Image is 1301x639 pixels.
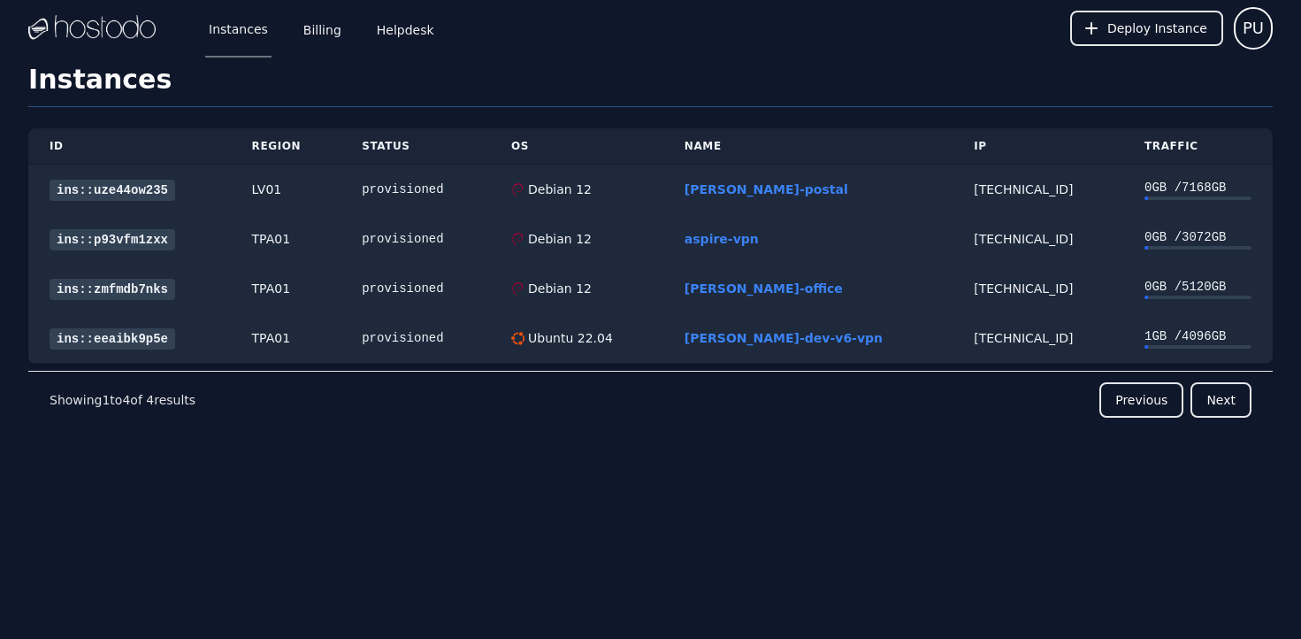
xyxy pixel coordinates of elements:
a: ins::zmfmdb7nks [50,279,175,300]
div: Debian 12 [524,280,592,297]
p: Showing to of results [50,391,195,409]
th: IP [953,128,1123,165]
div: TPA01 [252,280,320,297]
div: [TECHNICAL_ID] [974,329,1102,347]
div: Debian 12 [524,181,592,198]
div: 0 GB / 7168 GB [1144,179,1251,196]
img: Ubuntu 22.04 [511,332,524,345]
a: [PERSON_NAME]-dev-v6-vpn [685,331,883,345]
th: Region [231,128,341,165]
div: TPA01 [252,230,320,248]
span: PU [1243,16,1264,41]
a: aspire-vpn [685,232,759,246]
img: Debian 12 [511,282,524,296]
div: provisioned [362,181,469,198]
span: 1 [102,393,110,407]
div: 1 GB / 4096 GB [1144,327,1251,345]
h1: Instances [28,64,1273,107]
th: Traffic [1123,128,1273,165]
button: Next [1190,382,1251,418]
span: Deploy Instance [1107,19,1207,37]
th: Status [341,128,490,165]
a: ins::p93vfm1zxx [50,229,175,250]
div: TPA01 [252,329,320,347]
div: Ubuntu 22.04 [524,329,613,347]
th: Name [663,128,953,165]
div: provisioned [362,230,469,248]
div: [TECHNICAL_ID] [974,280,1102,297]
div: [TECHNICAL_ID] [974,230,1102,248]
nav: Pagination [28,371,1273,428]
span: 4 [122,393,130,407]
button: Deploy Instance [1070,11,1223,46]
img: Debian 12 [511,183,524,196]
div: provisioned [362,280,469,297]
button: User menu [1234,7,1273,50]
th: OS [490,128,663,165]
img: Debian 12 [511,233,524,246]
div: 0 GB / 5120 GB [1144,278,1251,296]
div: [TECHNICAL_ID] [974,181,1102,198]
button: Previous [1099,382,1183,418]
th: ID [28,128,231,165]
div: Debian 12 [524,230,592,248]
a: [PERSON_NAME]-postal [685,182,848,196]
span: 4 [146,393,154,407]
a: ins::uze44ow235 [50,180,175,201]
div: provisioned [362,329,469,347]
div: LV01 [252,181,320,198]
a: ins::eeaibk9p5e [50,328,175,350]
div: 0 GB / 3072 GB [1144,228,1251,246]
a: [PERSON_NAME]-office [685,281,843,296]
img: Logo [28,15,156,42]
